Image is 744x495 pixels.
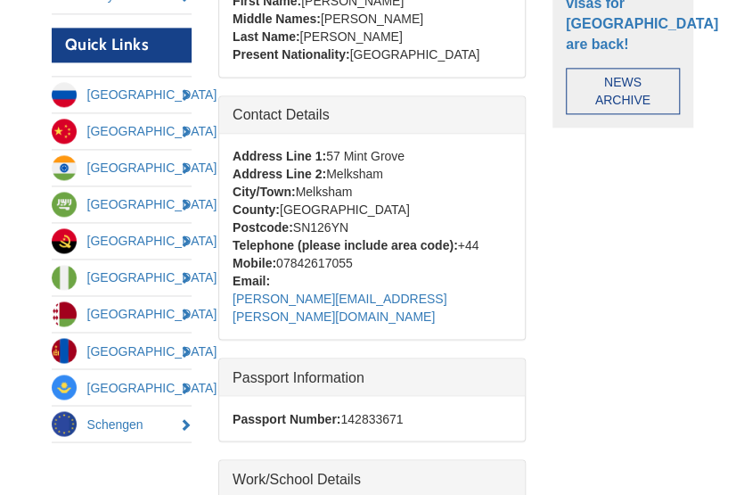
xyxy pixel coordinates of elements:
a: [GEOGRAPHIC_DATA] [52,333,192,368]
div: Address Line 2: [233,165,326,183]
a: [GEOGRAPHIC_DATA] [52,77,192,112]
a: Contact Details [219,96,525,133]
div: SN126YN [293,219,348,236]
div: Present Nationality: [233,45,349,63]
div: 57 Mint Grove [326,147,405,165]
a: News Archive [566,68,680,114]
a: [GEOGRAPHIC_DATA] [52,369,192,405]
a: [GEOGRAPHIC_DATA] [52,113,192,149]
div: Middle Names: [233,10,321,28]
a: [GEOGRAPHIC_DATA] [52,260,192,295]
div: Melksham [326,165,383,183]
div: Last Name: [233,28,299,45]
a: [GEOGRAPHIC_DATA] [52,186,192,222]
div: [PERSON_NAME] [321,10,423,28]
div: [GEOGRAPHIC_DATA] [349,45,479,63]
a: Passport Information [219,359,525,395]
div: County: [233,201,280,219]
a: Schengen [52,406,192,441]
a: [GEOGRAPHIC_DATA] [52,150,192,186]
div: Email: [233,272,270,290]
div: Mobile: [233,254,276,272]
div: [GEOGRAPHIC_DATA] [280,201,410,219]
div: 07842617055 [276,254,353,272]
a: [PERSON_NAME][EMAIL_ADDRESS][PERSON_NAME][DOMAIN_NAME] [233,292,446,324]
div: Telephone (please include area code): [233,236,458,254]
div: Address Line 1: [233,147,326,165]
div: Passport Number: [233,409,340,427]
div: Postcode: [233,219,293,236]
div: 142833671 [340,409,403,427]
a: [GEOGRAPHIC_DATA] [52,296,192,332]
div: [PERSON_NAME] [299,28,402,45]
a: [GEOGRAPHIC_DATA] [52,223,192,259]
div: City/Town: [233,183,296,201]
div: +44 [458,236,479,254]
div: Melksham [296,183,353,201]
